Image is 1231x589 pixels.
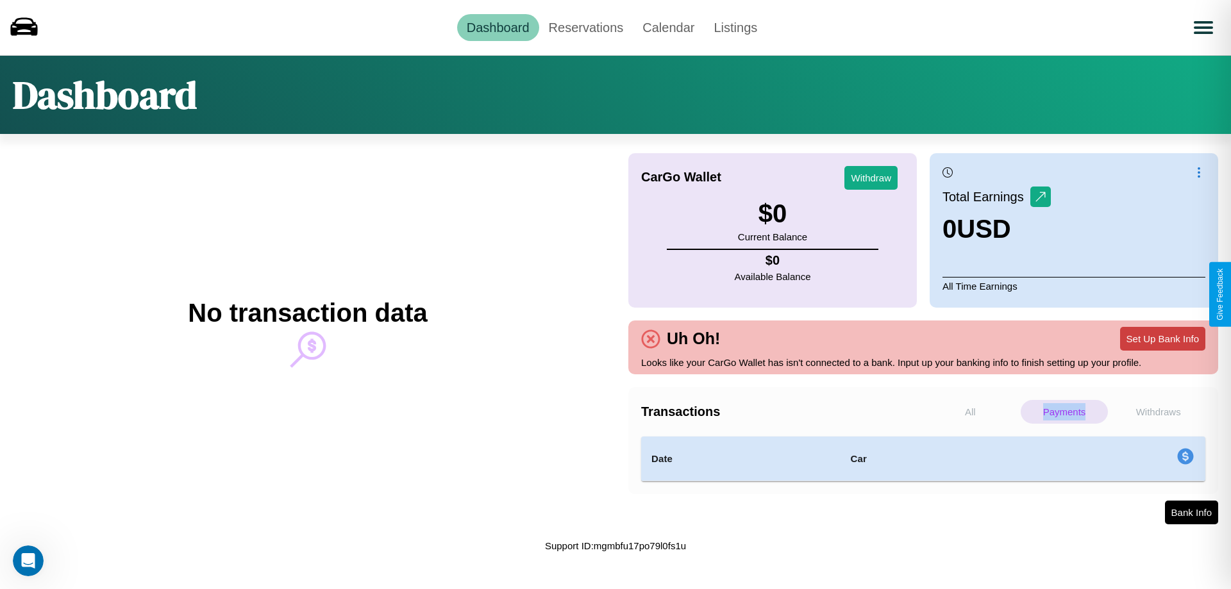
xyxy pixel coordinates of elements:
h4: Date [651,451,830,467]
h4: $ 0 [735,253,811,268]
div: Give Feedback [1216,269,1225,320]
button: Bank Info [1165,501,1218,524]
a: Dashboard [457,14,539,41]
a: Reservations [539,14,633,41]
a: Listings [704,14,767,41]
p: All Time Earnings [942,277,1205,295]
h4: Uh Oh! [660,329,726,348]
table: simple table [641,436,1205,481]
h4: Transactions [641,404,923,419]
h4: CarGo Wallet [641,170,721,185]
p: Total Earnings [942,185,1030,208]
h4: Car [850,451,1005,467]
p: All [926,400,1014,424]
p: Support ID: mgmbfu17po79l0fs1u [545,537,686,554]
a: Calendar [633,14,704,41]
h1: Dashboard [13,69,197,121]
p: Current Balance [738,228,807,245]
p: Available Balance [735,268,811,285]
h2: No transaction data [188,299,427,328]
button: Withdraw [844,166,898,190]
p: Payments [1021,400,1109,424]
h3: $ 0 [738,199,807,228]
button: Set Up Bank Info [1120,327,1205,351]
iframe: Intercom live chat [13,545,44,576]
h3: 0 USD [942,215,1051,244]
p: Looks like your CarGo Wallet has isn't connected to a bank. Input up your banking info to finish ... [641,354,1205,371]
button: Open menu [1185,10,1221,46]
p: Withdraws [1114,400,1202,424]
